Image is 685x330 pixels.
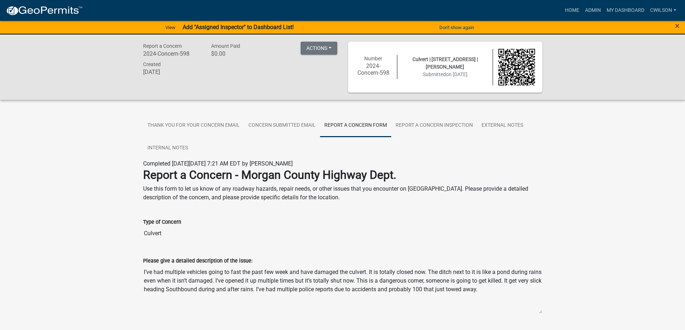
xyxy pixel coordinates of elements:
a: Home [562,4,582,17]
a: Report A Concern Form [320,114,391,137]
span: Created [143,61,161,67]
strong: Report a Concern - Morgan County Highway Dept. [143,168,396,182]
span: × [675,21,680,31]
a: Concern Submitted Email [244,114,320,137]
label: Please give a detailed description of the issue: [143,259,252,264]
button: Don't show again [437,22,477,33]
a: cwilson [647,4,679,17]
h6: $0.00 [211,50,269,57]
span: Report a Concern [143,43,182,49]
textarea: I’ve had multiple vehicles going to fast the past few week and have damaged the culvert. It is to... [143,265,542,314]
a: Internal Notes [143,137,192,160]
button: Actions [301,42,337,55]
span: Number [364,56,382,61]
span: Culvert | [STREET_ADDRESS] | [PERSON_NAME] [412,56,478,70]
h6: [DATE] [143,69,201,75]
label: Type of Concern [143,220,181,225]
span: Completed [DATE][DATE] 7:21 AM EDT by [PERSON_NAME] [143,160,293,167]
span: Amount Paid [211,43,240,49]
strong: Add "Assigned Inspector" to Dashboard List! [183,24,294,31]
h6: 2024-Concern-598 [355,62,392,76]
button: Close [675,22,680,30]
a: External Notes [477,114,528,137]
a: Thank You for Your Concern Email [143,114,244,137]
a: Admin [582,4,604,17]
img: QR code [498,49,535,85]
h6: 2024-Concern-598 [143,50,201,57]
a: View [163,22,178,33]
p: Use this form to let us know of any roadway hazards, repair needs, or other issues that you encou... [143,185,542,202]
a: My Dashboard [604,4,647,17]
a: Report A Concern Inspection [391,114,477,137]
span: Submitted on [DATE] [423,71,467,77]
